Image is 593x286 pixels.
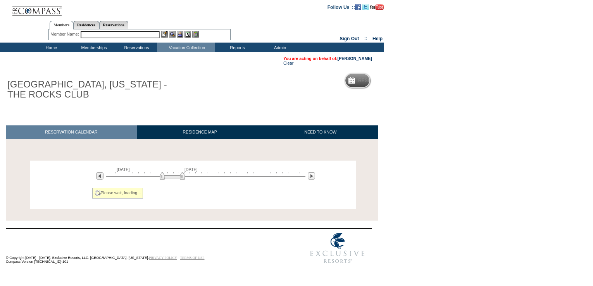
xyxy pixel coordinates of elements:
[184,167,198,172] span: [DATE]
[6,229,277,268] td: © Copyright [DATE] - [DATE]. Exclusive Resorts, LLC. [GEOGRAPHIC_DATA], [US_STATE]. Compass Versi...
[258,43,300,52] td: Admin
[372,36,383,41] a: Help
[283,61,293,65] a: Clear
[340,36,359,41] a: Sign Out
[117,167,130,172] span: [DATE]
[328,4,355,10] td: Follow Us ::
[355,4,361,9] a: Become our fan on Facebook
[358,78,417,83] h5: Reservation Calendar
[303,229,372,267] img: Exclusive Resorts
[215,43,258,52] td: Reports
[157,43,215,52] td: Vacation Collection
[355,4,361,10] img: Become our fan on Facebook
[364,36,367,41] span: ::
[96,172,103,180] img: Previous
[263,125,378,139] a: NEED TO KNOW
[72,43,114,52] td: Memberships
[362,4,369,9] a: Follow us on Twitter
[149,256,177,260] a: PRIVACY POLICY
[362,4,369,10] img: Follow us on Twitter
[92,188,143,199] div: Please wait, loading...
[184,31,191,38] img: Reservations
[283,56,372,61] span: You are acting on behalf of:
[50,21,73,29] a: Members
[6,125,137,139] a: RESERVATION CALENDAR
[180,256,205,260] a: TERMS OF USE
[73,21,99,29] a: Residences
[338,56,372,61] a: [PERSON_NAME]
[177,31,183,38] img: Impersonate
[95,190,101,196] img: spinner2.gif
[99,21,128,29] a: Reservations
[370,4,384,10] img: Subscribe to our YouTube Channel
[308,172,315,180] img: Next
[370,4,384,9] a: Subscribe to our YouTube Channel
[6,78,179,101] h1: [GEOGRAPHIC_DATA], [US_STATE] - THE ROCKS CLUB
[114,43,157,52] td: Reservations
[161,31,168,38] img: b_edit.gif
[192,31,199,38] img: b_calculator.gif
[137,125,263,139] a: RESIDENCE MAP
[169,31,176,38] img: View
[29,43,72,52] td: Home
[50,31,80,38] div: Member Name:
